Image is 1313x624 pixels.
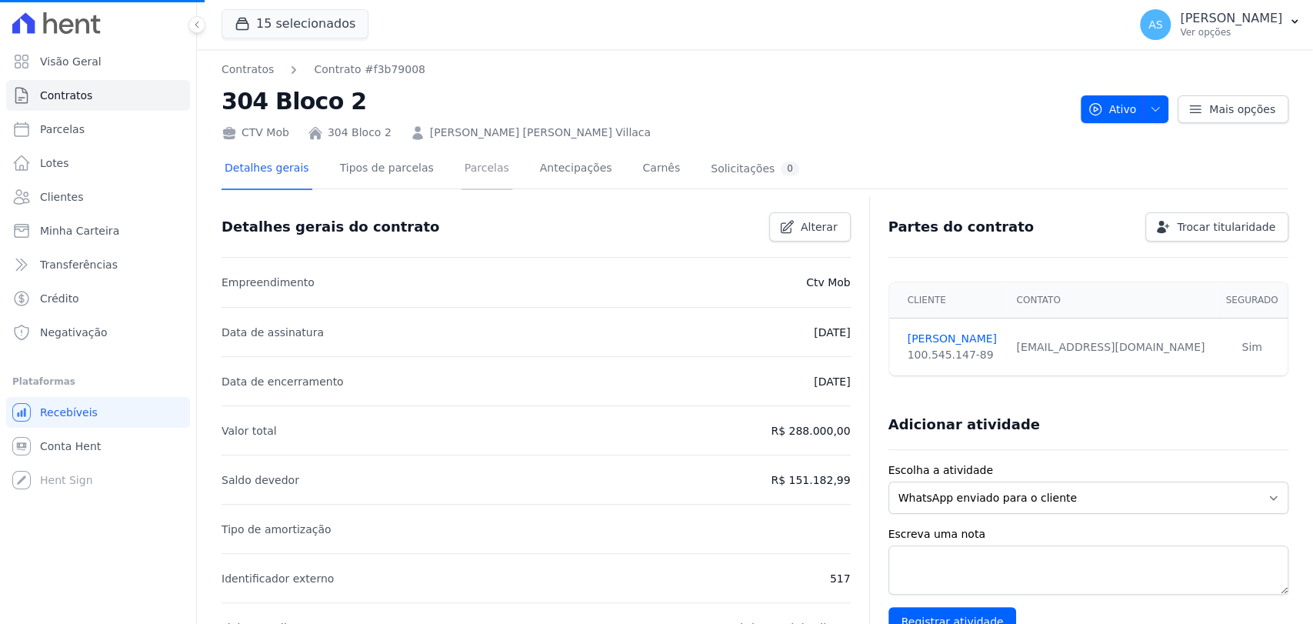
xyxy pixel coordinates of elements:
[40,54,102,69] span: Visão Geral
[40,155,69,171] span: Lotes
[814,372,850,391] p: [DATE]
[40,325,108,340] span: Negativação
[908,347,998,363] div: 100.545.147-89
[1180,26,1282,38] p: Ver opções
[222,62,274,78] a: Contratos
[806,273,851,292] p: Ctv Mob
[40,189,83,205] span: Clientes
[222,149,312,190] a: Detalhes gerais
[814,323,850,342] p: [DATE]
[222,62,425,78] nav: Breadcrumb
[222,273,315,292] p: Empreendimento
[537,149,615,190] a: Antecipações
[6,283,190,314] a: Crédito
[1007,282,1216,319] th: Contato
[222,569,334,588] p: Identificador externo
[40,88,92,103] span: Contratos
[771,422,850,440] p: R$ 288.000,00
[222,84,1068,118] h2: 304 Bloco 2
[337,149,437,190] a: Tipos de parcelas
[12,372,184,391] div: Plataformas
[222,422,277,440] p: Valor total
[888,415,1040,434] h3: Adicionar atividade
[222,218,439,236] h3: Detalhes gerais do contrato
[328,125,392,141] a: 304 Bloco 2
[6,249,190,280] a: Transferências
[222,372,344,391] p: Data de encerramento
[1178,95,1288,123] a: Mais opções
[708,149,802,190] a: Solicitações0
[222,125,289,141] div: CTV Mob
[888,218,1035,236] h3: Partes do contrato
[1216,282,1288,319] th: Segurado
[6,148,190,179] a: Lotes
[1128,3,1313,46] button: AS [PERSON_NAME] Ver opções
[1209,102,1275,117] span: Mais opções
[888,526,1288,542] label: Escreva uma nota
[462,149,512,190] a: Parcelas
[6,431,190,462] a: Conta Hent
[1016,339,1207,355] div: [EMAIL_ADDRESS][DOMAIN_NAME]
[6,397,190,428] a: Recebíveis
[40,122,85,137] span: Parcelas
[40,291,79,306] span: Crédito
[888,462,1288,479] label: Escolha a atividade
[222,471,299,489] p: Saldo devedor
[908,331,998,347] a: [PERSON_NAME]
[1177,219,1275,235] span: Trocar titularidade
[889,282,1008,319] th: Cliente
[40,439,101,454] span: Conta Hent
[639,149,683,190] a: Carnês
[222,62,1068,78] nav: Breadcrumb
[830,569,851,588] p: 517
[1216,319,1288,376] td: Sim
[6,215,190,246] a: Minha Carteira
[6,46,190,77] a: Visão Geral
[222,9,368,38] button: 15 selecionados
[222,323,324,342] p: Data de assinatura
[711,162,799,176] div: Solicitações
[781,162,799,176] div: 0
[6,80,190,111] a: Contratos
[6,182,190,212] a: Clientes
[222,520,332,539] p: Tipo de amortização
[40,405,98,420] span: Recebíveis
[40,257,118,272] span: Transferências
[1148,19,1162,30] span: AS
[6,317,190,348] a: Negativação
[1088,95,1137,123] span: Ativo
[6,114,190,145] a: Parcelas
[430,125,651,141] a: [PERSON_NAME] [PERSON_NAME] Villaca
[1145,212,1288,242] a: Trocar titularidade
[771,471,850,489] p: R$ 151.182,99
[801,219,838,235] span: Alterar
[40,223,119,239] span: Minha Carteira
[769,212,851,242] a: Alterar
[1180,11,1282,26] p: [PERSON_NAME]
[314,62,425,78] a: Contrato #f3b79008
[1081,95,1169,123] button: Ativo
